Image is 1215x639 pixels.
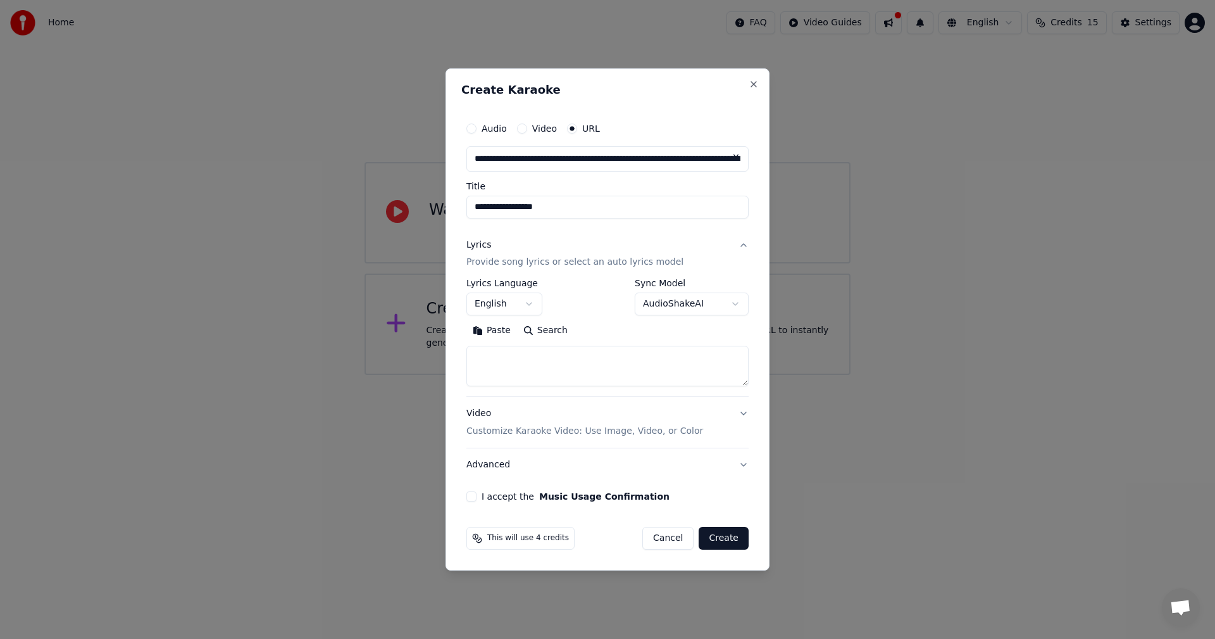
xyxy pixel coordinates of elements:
[582,124,600,133] label: URL
[466,279,749,397] div: LyricsProvide song lyrics or select an auto lyrics model
[461,84,754,96] h2: Create Karaoke
[487,533,569,543] span: This will use 4 credits
[466,239,491,251] div: Lyrics
[517,321,574,341] button: Search
[466,408,703,438] div: Video
[466,448,749,481] button: Advanced
[482,492,670,501] label: I accept the
[466,182,749,191] label: Title
[699,527,749,550] button: Create
[466,425,703,438] p: Customize Karaoke Video: Use Image, Video, or Color
[539,492,670,501] button: I accept the
[482,124,507,133] label: Audio
[466,279,542,288] label: Lyrics Language
[466,398,749,448] button: VideoCustomize Karaoke Video: Use Image, Video, or Color
[642,527,694,550] button: Cancel
[466,321,517,341] button: Paste
[532,124,557,133] label: Video
[466,256,683,269] p: Provide song lyrics or select an auto lyrics model
[635,279,749,288] label: Sync Model
[466,229,749,279] button: LyricsProvide song lyrics or select an auto lyrics model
